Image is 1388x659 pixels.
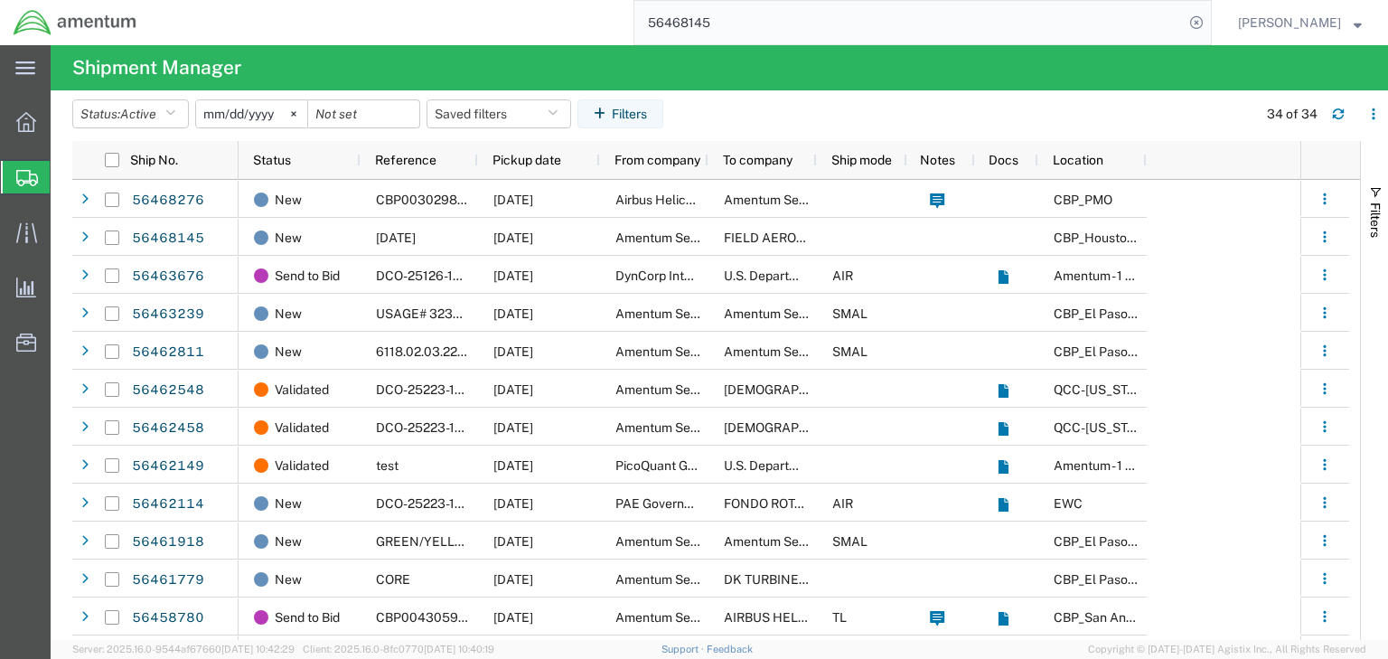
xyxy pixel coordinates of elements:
[1053,153,1103,167] span: Location
[724,193,857,207] span: Amentum Services, Inc
[1054,268,1148,283] span: Amentum - 1 gcp
[376,496,495,511] span: DCO-25223-166665
[131,452,205,481] a: 56462149
[424,644,494,654] span: [DATE] 10:40:19
[492,153,561,167] span: Pickup date
[615,420,751,435] span: Amentum Services, Inc.
[72,644,295,654] span: Server: 2025.16.0-9544af67660
[131,414,205,443] a: 56462458
[707,644,753,654] a: Feedback
[376,231,416,245] span: 8/12/25
[1054,382,1154,397] span: QCC-Texas
[376,534,529,549] span: GREEN/YELLO/RED TAGS
[376,458,399,473] span: test
[275,409,329,447] span: Validated
[577,99,663,128] button: Filters
[832,306,867,321] span: SMAL
[724,534,859,549] span: Amentum Services, Inc.
[615,458,716,473] span: PicoQuant GmbH
[131,262,205,291] a: 56463676
[253,153,291,167] span: Status
[13,9,137,36] img: logo
[724,572,833,587] span: DK TURBINES LLC
[493,306,533,321] span: 08/11/2025
[275,333,302,371] span: New
[832,534,867,549] span: SMAL
[614,153,700,167] span: From company
[376,193,543,207] span: CBP0030298/CBP0037645
[376,344,563,359] span: 6118.02.03.2219.000.YUM.0000
[1237,12,1363,33] button: [PERSON_NAME]
[724,420,897,435] span: US Army
[275,485,302,522] span: New
[493,458,533,473] span: 08/13/2025
[275,257,340,295] span: Send to Bid
[131,300,205,329] a: 56463239
[615,193,746,207] span: Airbus Helicopters, Inc
[493,231,533,245] span: 08/12/2025
[493,572,533,587] span: 08/11/2025
[723,153,792,167] span: To company
[376,420,495,435] span: DCO-25223-166666
[1054,344,1262,359] span: CBP_El Paso, TX_NLS_EFO
[493,344,533,359] span: 08/11/2025
[724,382,897,397] span: US Army
[131,224,205,253] a: 56468145
[493,382,533,397] span: 08/11/2025
[832,268,853,283] span: AIR
[1054,610,1290,625] span: CBP_San Antonio, TX_WST
[1054,458,1148,473] span: Amentum - 1 gcp
[131,490,205,519] a: 56462114
[724,231,838,245] span: FIELD AEROSPACE
[615,534,751,549] span: Amentum Services, Inc.
[661,644,707,654] a: Support
[275,598,340,636] span: Send to Bid
[376,306,477,321] span: USAGE# 323643
[376,382,494,397] span: DCO-25223-166667
[130,153,178,167] span: Ship No.
[615,572,748,587] span: Amentum Services, Inc
[120,107,156,121] span: Active
[615,496,792,511] span: PAE Government Services, Inc.
[131,376,205,405] a: 56462548
[493,496,533,511] span: 08/11/2025
[275,560,302,598] span: New
[1054,231,1269,245] span: CBP_Houston, TX_EHO
[303,644,494,654] span: Client: 2025.16.0-8fc0770
[615,306,751,321] span: Amentum Services, Inc.
[724,268,886,283] span: U.S. Department of Defense
[1054,420,1154,435] span: QCC-Texas
[376,268,492,283] span: DCO-25126-162483
[615,268,769,283] span: DynCorp International LLC
[493,534,533,549] span: 08/11/2025
[615,344,748,359] span: Amentum Services, Inc
[131,566,205,595] a: 56461779
[1238,13,1341,33] span: Chris Haes
[72,45,241,90] h4: Shipment Manager
[832,496,853,511] span: AIR
[275,219,302,257] span: New
[724,610,859,625] span: AIRBUS HELICOPTERS
[376,610,640,625] span: CBP0043059/ CBP0043060 / CBP0043058
[831,153,892,167] span: Ship mode
[1054,193,1112,207] span: CBP_PMO
[308,100,419,127] input: Not set
[724,496,931,511] span: FONDO ROTATORIO DE LA POLICIA
[131,528,205,557] a: 56461918
[275,447,329,485] span: Validated
[615,610,748,625] span: Amentum Services, Inc
[615,382,751,397] span: Amentum Services, Inc.
[724,306,857,321] span: Amentum Services, Inc
[275,295,302,333] span: New
[131,604,205,633] a: 56458780
[376,572,410,587] span: CORE
[832,344,867,359] span: SMAL
[1267,105,1318,124] div: 34 of 34
[275,181,302,219] span: New
[72,99,189,128] button: Status:Active
[724,458,886,473] span: U.S. Department of Defense
[493,268,533,283] span: 08/14/2025
[131,338,205,367] a: 56462811
[724,344,857,359] span: Amentum Services, Inc
[920,153,955,167] span: Notes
